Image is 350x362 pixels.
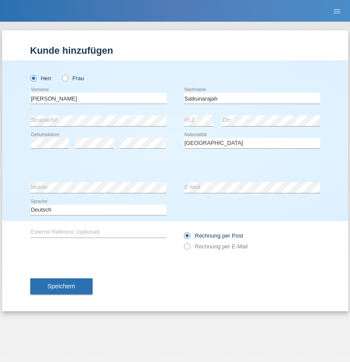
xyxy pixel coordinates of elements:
input: Rechnung per Post [184,232,189,243]
input: Herr [30,75,36,81]
label: Rechnung per Post [184,232,243,239]
label: Herr [30,75,52,82]
label: Frau [62,75,84,82]
button: Speichern [30,278,93,295]
i: menu [333,7,341,16]
a: menu [328,8,346,13]
input: Rechnung per E-Mail [184,243,189,254]
h1: Kunde hinzufügen [30,45,320,56]
label: Rechnung per E-Mail [184,243,248,250]
span: Speichern [48,283,75,290]
input: Frau [62,75,67,81]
